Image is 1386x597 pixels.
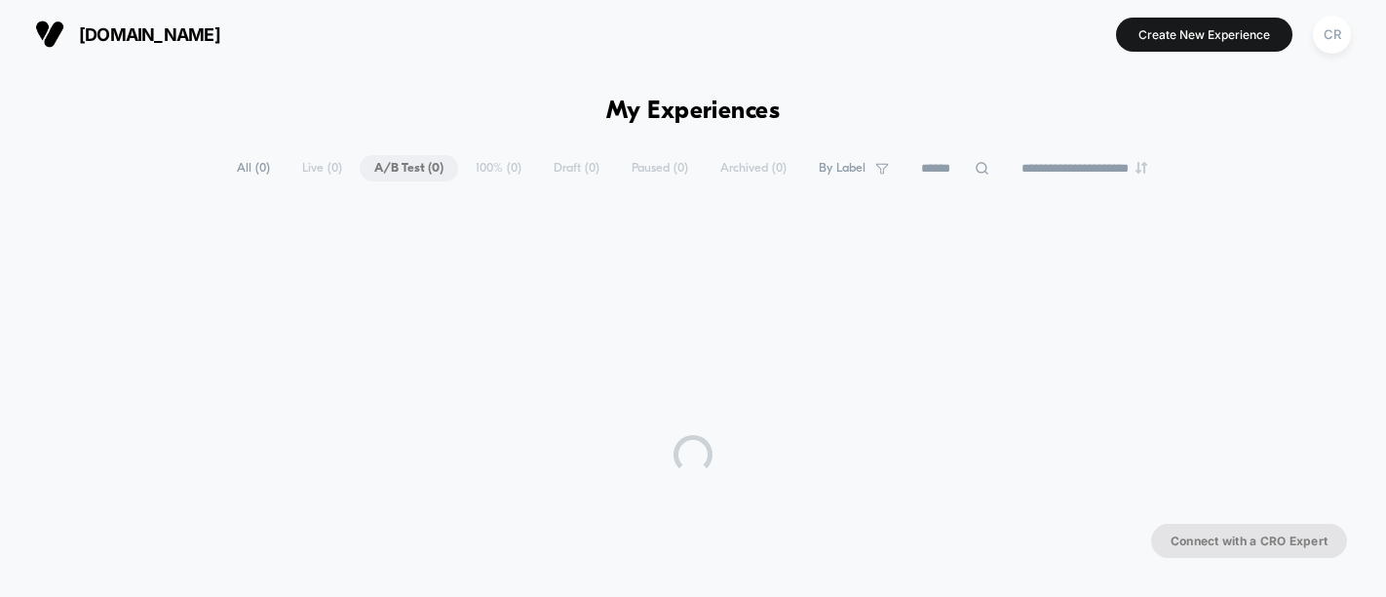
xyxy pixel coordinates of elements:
span: [DOMAIN_NAME] [79,24,220,45]
button: Create New Experience [1116,18,1292,52]
img: Visually logo [35,20,64,49]
img: end [1136,162,1147,174]
span: All ( 0 ) [222,155,285,181]
button: CR [1307,15,1357,55]
div: CR [1313,16,1351,54]
button: [DOMAIN_NAME] [29,19,226,50]
h1: My Experiences [606,98,781,126]
button: Connect with a CRO Expert [1151,524,1347,558]
span: By Label [819,161,866,176]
